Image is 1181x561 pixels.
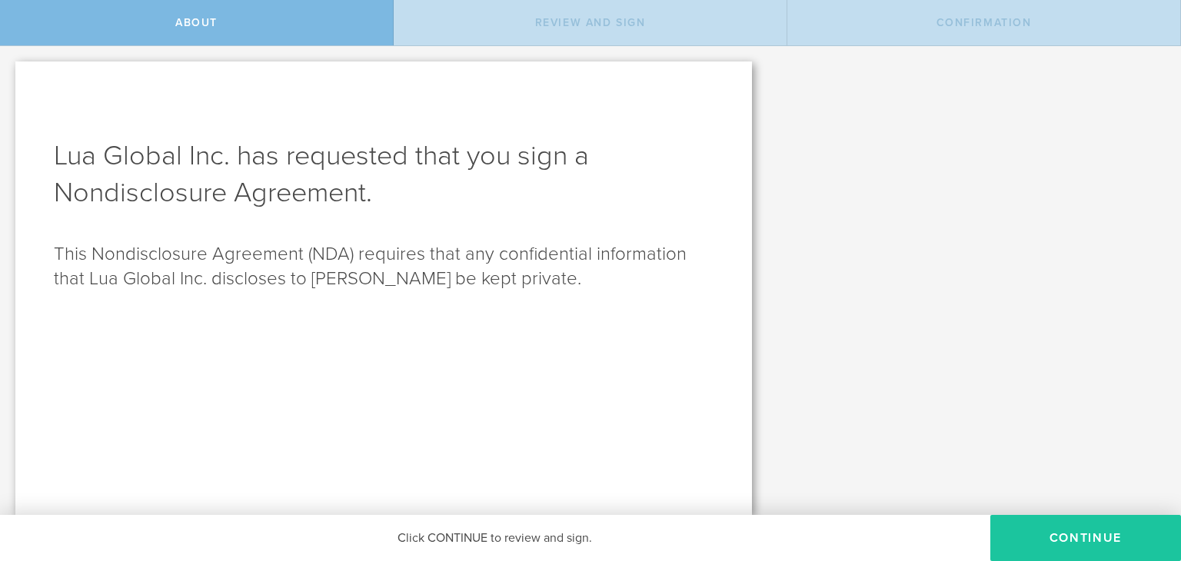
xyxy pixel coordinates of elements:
[54,242,714,291] p: This Nondisclosure Agreement (NDA) requires that any confidential information that Lua Global Inc...
[175,16,218,29] span: About
[1104,441,1181,515] iframe: Chat Widget
[535,16,646,29] span: Review and sign
[990,515,1181,561] button: Continue
[936,16,1032,29] span: Confirmation
[54,138,714,211] h1: Lua Global Inc. has requested that you sign a Nondisclosure Agreement .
